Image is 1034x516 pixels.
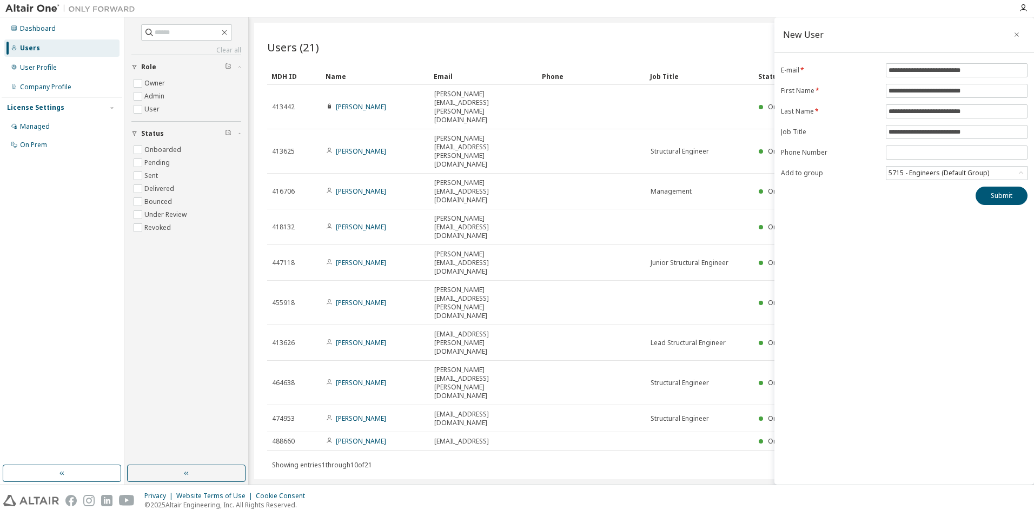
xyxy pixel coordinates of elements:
label: Phone Number [781,148,879,157]
span: 418132 [272,223,295,231]
a: [PERSON_NAME] [336,414,386,423]
span: 413625 [272,147,295,156]
span: [PERSON_NAME][EMAIL_ADDRESS][DOMAIN_NAME] [434,214,533,240]
span: Onboarded [768,414,805,423]
span: Onboarded [768,187,805,196]
span: 447118 [272,259,295,267]
a: [PERSON_NAME] [336,147,386,156]
div: Status [758,68,959,85]
span: 455918 [272,299,295,307]
a: [PERSON_NAME] [336,102,386,111]
label: Admin [144,90,167,103]
a: [PERSON_NAME] [336,338,386,347]
div: Job Title [650,68,750,85]
span: 413442 [272,103,295,111]
span: [PERSON_NAME][EMAIL_ADDRESS][PERSON_NAME][DOMAIN_NAME] [434,134,533,169]
label: E-mail [781,66,879,75]
img: facebook.svg [65,495,77,506]
label: Bounced [144,195,174,208]
span: [EMAIL_ADDRESS][DOMAIN_NAME] [434,410,533,427]
div: On Prem [20,141,47,149]
label: Pending [144,156,172,169]
p: © 2025 Altair Engineering, Inc. All Rights Reserved. [144,500,311,510]
label: First Name [781,87,879,95]
div: Website Terms of Use [176,492,256,500]
span: 413626 [272,339,295,347]
img: youtube.svg [119,495,135,506]
span: 464638 [272,379,295,387]
span: Onboarded [768,378,805,387]
label: Under Review [144,208,189,221]
label: Owner [144,77,167,90]
span: Lead Structural Engineer [651,339,726,347]
div: 5715 - Engineers (Default Group) [886,167,1027,180]
span: 416706 [272,187,295,196]
span: Structural Engineer [651,147,709,156]
img: instagram.svg [83,495,95,506]
a: [PERSON_NAME] [336,222,386,231]
span: [PERSON_NAME][EMAIL_ADDRESS][PERSON_NAME][DOMAIN_NAME] [434,286,533,320]
label: User [144,103,162,116]
span: Role [141,63,156,71]
label: Add to group [781,169,879,177]
div: License Settings [7,103,64,112]
a: Clear all [131,46,241,55]
span: [EMAIL_ADDRESS][PERSON_NAME][DOMAIN_NAME] [434,330,533,356]
span: [EMAIL_ADDRESS] [434,437,489,446]
div: Phone [542,68,641,85]
label: Last Name [781,107,879,116]
label: Job Title [781,128,879,136]
div: Email [434,68,533,85]
span: Onboarded [768,222,805,231]
span: Clear filter [225,63,231,71]
span: Onboarded [768,298,805,307]
span: [PERSON_NAME][EMAIL_ADDRESS][PERSON_NAME][DOMAIN_NAME] [434,90,533,124]
span: Structural Engineer [651,414,709,423]
span: [PERSON_NAME][EMAIL_ADDRESS][DOMAIN_NAME] [434,178,533,204]
span: Status [141,129,164,138]
div: New User [783,30,824,39]
a: [PERSON_NAME] [336,298,386,307]
span: Onboarded [768,338,805,347]
span: Structural Engineer [651,379,709,387]
div: Managed [20,122,50,131]
div: Privacy [144,492,176,500]
span: Onboarded [768,436,805,446]
a: [PERSON_NAME] [336,258,386,267]
label: Delivered [144,182,176,195]
button: Submit [976,187,1028,205]
a: [PERSON_NAME] [336,378,386,387]
a: [PERSON_NAME] [336,187,386,196]
span: Clear filter [225,129,231,138]
span: Junior Structural Engineer [651,259,728,267]
img: Altair One [5,3,141,14]
div: Cookie Consent [256,492,311,500]
div: Name [326,68,425,85]
div: Company Profile [20,83,71,91]
img: linkedin.svg [101,495,112,506]
button: Status [131,122,241,145]
label: Revoked [144,221,173,234]
div: Dashboard [20,24,56,33]
img: altair_logo.svg [3,495,59,506]
label: Sent [144,169,160,182]
div: MDH ID [271,68,317,85]
span: Management [651,187,692,196]
div: Users [20,44,40,52]
span: 488660 [272,437,295,446]
span: Onboarded [768,102,805,111]
button: Role [131,55,241,79]
span: [PERSON_NAME][EMAIL_ADDRESS][DOMAIN_NAME] [434,250,533,276]
span: 474953 [272,414,295,423]
span: [PERSON_NAME][EMAIL_ADDRESS][PERSON_NAME][DOMAIN_NAME] [434,366,533,400]
div: User Profile [20,63,57,72]
span: Onboarded [768,258,805,267]
span: Users (21) [267,39,319,55]
a: [PERSON_NAME] [336,436,386,446]
span: Onboarded [768,147,805,156]
div: 5715 - Engineers (Default Group) [887,167,991,179]
label: Onboarded [144,143,183,156]
span: Showing entries 1 through 10 of 21 [272,460,372,469]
